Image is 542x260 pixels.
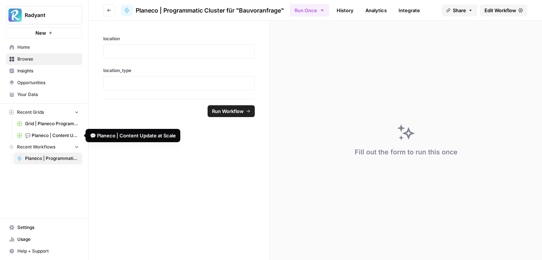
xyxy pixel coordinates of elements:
[453,7,466,14] span: Share
[103,35,255,42] label: location
[90,132,176,139] div: 💬 Planeco | Content Update at Scale
[17,79,79,86] span: Opportunities
[6,141,82,153] button: Recent Workflows
[484,7,516,14] span: Edit Workflow
[103,67,255,74] label: location_type
[25,132,79,139] span: 💬 Planeco | Content Update at Scale
[25,155,79,162] span: Planeco | Programmatic Cluster für "Bauvoranfrage"
[6,6,82,24] button: Workspace: Radyant
[332,4,358,16] a: History
[25,120,79,127] span: Grid | Planeco Programmatic Cluster
[14,153,82,164] a: Planeco | Programmatic Cluster für "Bauvoranfrage"
[442,4,477,16] button: Share
[17,44,79,51] span: Home
[17,144,55,150] span: Recent Workflows
[6,107,82,118] button: Recent Grids
[208,105,255,117] button: Run Workflow
[17,109,44,116] span: Recent Grids
[6,233,82,245] a: Usage
[8,8,22,22] img: Radyant Logo
[35,29,46,37] span: New
[6,77,82,89] a: Opportunities
[17,91,79,98] span: Your Data
[6,41,82,53] a: Home
[6,222,82,233] a: Settings
[14,130,82,141] a: 💬 Planeco | Content Update at Scale
[25,11,69,19] span: Radyant
[121,4,284,16] a: Planeco | Programmatic Cluster für "Bauvoranfrage"
[361,4,391,16] a: Analytics
[480,4,527,16] a: Edit Workflow
[394,4,424,16] a: Integrate
[17,248,79,254] span: Help + Support
[6,53,82,65] a: Browse
[17,224,79,231] span: Settings
[6,89,82,100] a: Your Data
[6,27,82,38] button: New
[17,236,79,243] span: Usage
[136,6,284,15] span: Planeco | Programmatic Cluster für "Bauvoranfrage"
[355,147,458,157] div: Fill out the form to run this once
[17,68,79,74] span: Insights
[6,65,82,77] a: Insights
[17,56,79,62] span: Browse
[212,107,244,115] span: Run Workflow
[6,245,82,257] button: Help + Support
[290,4,329,17] button: Run Once
[14,118,82,130] a: Grid | Planeco Programmatic Cluster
